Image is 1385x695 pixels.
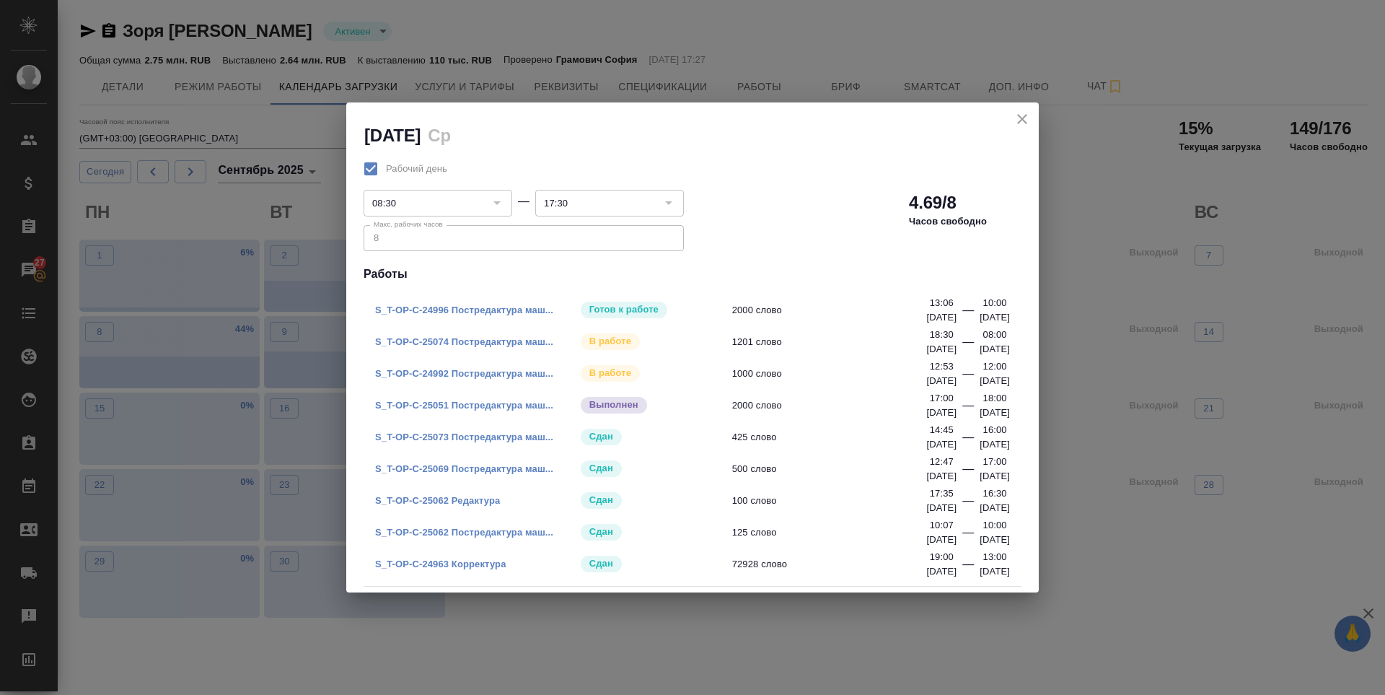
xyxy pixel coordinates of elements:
p: [DATE] [926,310,957,325]
div: — [518,193,529,210]
p: 14:45 [930,423,954,437]
p: [DATE] [980,501,1010,515]
div: — [962,556,974,579]
p: 13:06 [930,296,954,310]
p: [DATE] [926,501,957,515]
p: [DATE] [926,406,957,420]
p: 08:00 [983,328,1007,342]
p: Сдан [589,525,613,539]
p: 10:00 [983,296,1007,310]
a: S_T-OP-C-24996 Постредактура маш... [375,305,553,315]
div: — [962,524,974,547]
a: S_T-OP-C-25051 Постредактура маш... [375,400,553,411]
div: — [962,492,974,515]
a: S_T-OP-C-25069 Постредактура маш... [375,463,553,474]
a: S_T-OP-C-25074 Постредактура маш... [375,336,553,347]
span: 1201 слово [732,335,936,349]
p: В работе [589,334,631,349]
p: [DATE] [980,469,1010,484]
p: Сдан [589,461,613,476]
a: S_T-OP-C-24992 Постредактура маш... [375,368,553,379]
p: 18:00 [983,391,1007,406]
p: 17:00 [930,391,954,406]
p: Сдан [589,429,613,444]
p: [DATE] [980,564,1010,579]
div: — [962,302,974,325]
div: — [962,397,974,420]
p: [DATE] [980,437,1010,452]
a: S_T-OP-C-24963 Корректура [375,559,506,569]
p: 19:00 [930,550,954,564]
button: close [1011,108,1033,130]
p: [DATE] [926,374,957,388]
h4: Работы [364,266,1021,283]
p: Сдан [589,493,613,507]
p: 12:00 [983,359,1007,374]
span: 500 слово [732,462,936,476]
p: [DATE] [980,406,1010,420]
a: S_T-OP-C-25062 Редактура [375,495,500,506]
span: 100 слово [732,494,936,508]
span: 1000 слово [732,367,936,381]
a: S_T-OP-C-25073 Постредактура маш... [375,432,553,442]
div: — [962,429,974,452]
span: Рабочий день [386,162,447,176]
p: 17:00 [983,455,1007,469]
h2: [DATE] [364,126,421,145]
p: Часов свободно [909,214,987,229]
span: 425 слово [732,430,936,445]
p: 18:30 [930,328,954,342]
p: Готов к работе [589,302,659,317]
p: Сдан [589,556,613,571]
span: 125 слово [732,525,936,540]
h2: 4.69/8 [909,191,957,214]
p: 17:35 [930,486,954,501]
div: — [962,333,974,357]
p: 16:30 [983,486,1007,501]
p: [DATE] [926,469,957,484]
p: 10:07 [930,518,954,533]
p: 13:00 [983,550,1007,564]
p: В работе [589,366,631,380]
p: [DATE] [926,437,957,452]
div: — [962,460,974,484]
p: 12:53 [930,359,954,374]
p: 12:47 [930,455,954,469]
p: 16:00 [983,423,1007,437]
span: 2000 слово [732,398,936,413]
p: Выполнен [589,398,638,412]
p: [DATE] [926,342,957,357]
p: [DATE] [980,310,1010,325]
p: [DATE] [926,564,957,579]
span: 2000 слово [732,303,936,318]
p: [DATE] [980,374,1010,388]
p: 10:00 [983,518,1007,533]
div: — [962,365,974,388]
span: 72928 слово [732,557,936,572]
p: [DATE] [980,342,1010,357]
p: [DATE] [980,533,1010,547]
p: [DATE] [926,533,957,547]
a: S_T-OP-C-25062 Постредактура маш... [375,527,553,538]
h2: Ср [428,126,451,145]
